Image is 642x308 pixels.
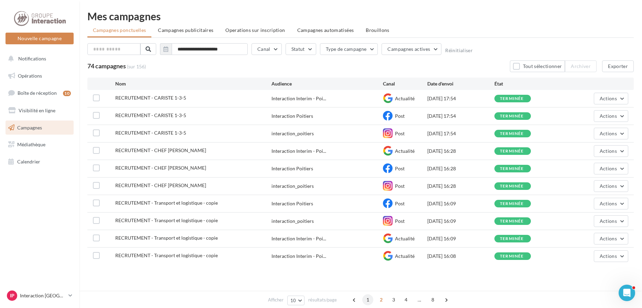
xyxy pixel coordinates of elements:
div: Nom [115,80,271,87]
span: RECRUTEMENT - CARISTE 1-3-5 [115,95,186,101]
div: Interaction Poitiers [271,200,313,207]
div: État [494,80,561,87]
div: [DATE] 16:28 [427,183,494,190]
span: Actions [600,113,617,119]
span: RECRUTEMENT - Transport et logistique - copie [115,217,218,223]
span: Actualité [395,148,415,154]
span: 2 [376,294,387,305]
div: terminée [500,237,524,241]
div: [DATE] 16:28 [427,148,494,155]
div: terminée [500,167,524,171]
span: 74 campagnes [87,62,126,70]
span: Post [395,166,405,171]
div: [DATE] 16:28 [427,165,494,172]
span: Post [395,183,405,189]
span: Actions [600,183,617,189]
span: 1 [362,294,373,305]
span: RECRUTEMENT - CARISTE 1-3-5 [115,112,186,118]
button: Actions [594,93,628,104]
a: Visibilité en ligne [4,103,75,118]
span: RECRUTEMENT - Transport et logistique - copie [115,200,218,206]
span: 3 [388,294,399,305]
div: Mes campagnes [87,11,634,21]
div: terminée [500,149,524,153]
div: Interaction Poitiers [271,165,313,172]
a: IP Interaction [GEOGRAPHIC_DATA] [6,289,74,302]
span: Interaction Interim - Poi... [271,148,326,155]
span: Opérations [18,73,42,79]
div: Date d'envoi [427,80,494,87]
span: Post [395,113,405,119]
div: [DATE] 16:09 [427,200,494,207]
span: Operations sur inscription [225,27,285,33]
span: Actions [600,236,617,241]
button: Archiver [565,60,597,72]
span: résultats/page [308,297,337,303]
span: Calendrier [17,159,40,164]
iframe: Intercom live chat [619,285,635,301]
span: RECRUTEMENT - CHEF GERANT [115,147,206,153]
span: Visibilité en ligne [19,107,55,113]
span: RECRUTEMENT - CHEF GERANT [115,165,206,171]
span: Actualité [395,236,415,241]
span: (sur 156) [127,63,146,70]
span: Actions [600,218,617,224]
div: interaction_poitiers [271,218,314,225]
span: IP [10,292,14,299]
button: Actions [594,145,628,157]
a: Opérations [4,69,75,83]
span: Campagnes [17,124,42,130]
span: Brouillons [366,27,389,33]
button: Actions [594,180,628,192]
div: terminée [500,132,524,136]
div: Audience [271,80,383,87]
div: [DATE] 16:09 [427,218,494,225]
button: Tout sélectionner [510,60,565,72]
span: RECRUTEMENT - CHEF GERANT [115,182,206,188]
div: interaction_poitiers [271,130,314,137]
span: Actualité [395,95,415,101]
span: Interaction Interim - Poi... [271,253,326,260]
button: Actions [594,128,628,139]
span: Actions [600,95,617,101]
button: Actions [594,198,628,209]
div: terminée [500,219,524,224]
button: Exporter [602,60,634,72]
div: terminée [500,184,524,189]
div: terminée [500,254,524,259]
p: Interaction [GEOGRAPHIC_DATA] [20,292,66,299]
span: RECRUTEMENT - Transport et logistique - copie [115,235,218,241]
button: Actions [594,250,628,262]
button: Actions [594,163,628,174]
button: 10 [287,296,305,305]
button: Type de campagne [320,43,378,55]
button: Canal [252,43,282,55]
span: Post [395,130,405,136]
button: Notifications [4,52,72,66]
a: Médiathèque [4,137,75,152]
button: Réinitialiser [445,48,473,53]
span: Afficher [268,297,283,303]
span: Interaction Interim - Poi... [271,235,326,242]
span: ... [414,294,425,305]
div: [DATE] 16:09 [427,235,494,242]
div: terminée [500,202,524,206]
div: [DATE] 17:54 [427,130,494,137]
span: Campagnes automatisées [297,27,354,33]
button: Actions [594,233,628,244]
div: Interaction Poitiers [271,113,313,119]
span: Interaction Interim - Poi... [271,95,326,102]
span: Actualité [395,253,415,259]
span: Campagnes actives [387,46,430,52]
span: Actions [600,166,617,171]
span: Boîte de réception [18,90,57,96]
div: terminée [500,96,524,101]
span: RECRUTEMENT - CARISTE 1-3-5 [115,130,186,136]
div: Canal [383,80,428,87]
button: Statut [286,43,316,55]
span: 10 [290,298,296,303]
div: [DATE] 17:54 [427,95,494,102]
div: interaction_poitiers [271,183,314,190]
div: 10 [63,91,71,96]
button: Nouvelle campagne [6,33,74,44]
